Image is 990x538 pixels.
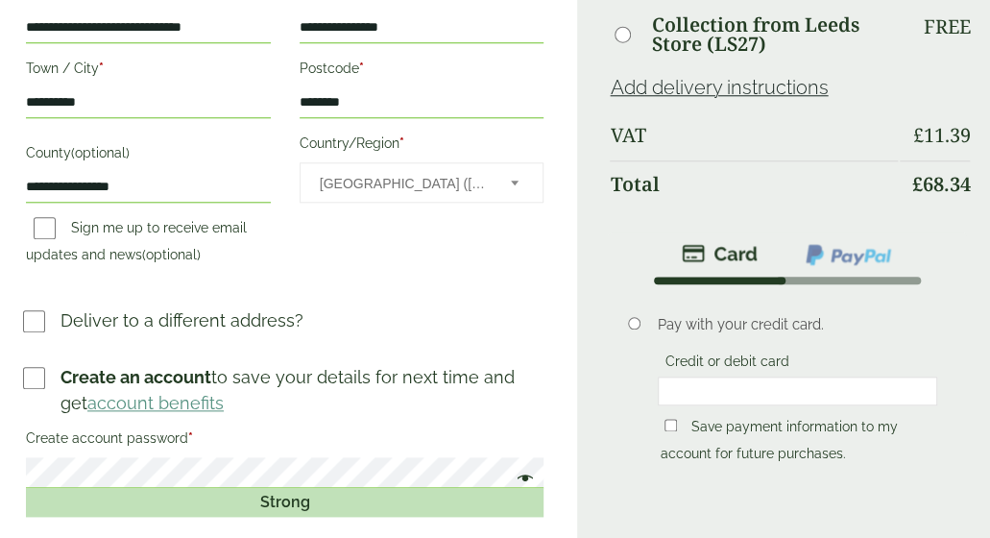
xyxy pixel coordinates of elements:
span: United Kingdom (UK) [320,163,486,204]
abbr: required [399,135,404,151]
label: Town / City [26,55,271,87]
a: Add delivery instructions [610,76,828,99]
img: stripe.png [682,242,758,265]
p: Deliver to a different address? [60,307,303,333]
label: Save payment information to my account for future purchases. [661,419,898,467]
label: Country/Region [300,130,544,162]
span: £ [911,171,922,197]
label: County [26,139,271,172]
label: Create account password [26,425,543,457]
bdi: 68.34 [911,171,970,197]
img: ppcp-gateway.png [804,242,893,267]
span: (optional) [71,145,130,160]
abbr: required [188,430,193,446]
input: Sign me up to receive email updates and news(optional) [34,217,56,239]
label: Collection from Leeds Store (LS27) [652,15,899,54]
label: Credit or debit card [658,354,797,375]
span: £ [912,122,923,148]
th: VAT [610,112,898,159]
bdi: 11.39 [912,122,970,148]
p: Pay with your credit card. [658,314,937,335]
strong: Create an account [60,367,211,387]
iframe: Secure card payment input frame [664,382,931,400]
p: Free [923,15,970,38]
div: Strong [26,488,543,517]
a: account benefits [87,393,224,413]
span: (optional) [142,247,201,262]
abbr: required [359,61,364,76]
span: Country/Region [300,162,544,203]
label: Postcode [300,55,544,87]
th: Total [610,160,898,208]
label: Sign me up to receive email updates and news [26,220,247,268]
abbr: required [99,61,104,76]
p: to save your details for next time and get [60,364,546,416]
